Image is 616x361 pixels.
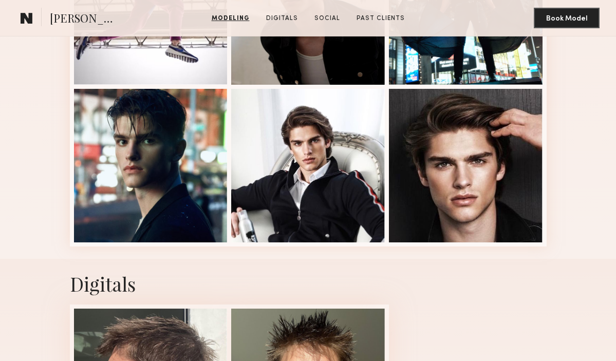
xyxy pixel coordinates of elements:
a: Social [310,14,344,23]
a: Digitals [262,14,302,23]
a: Book Model [534,13,600,22]
span: [PERSON_NAME] [50,10,121,28]
a: Past Clients [352,14,409,23]
button: Book Model [534,8,600,28]
div: Digitals [70,271,547,296]
a: Modeling [208,14,254,23]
